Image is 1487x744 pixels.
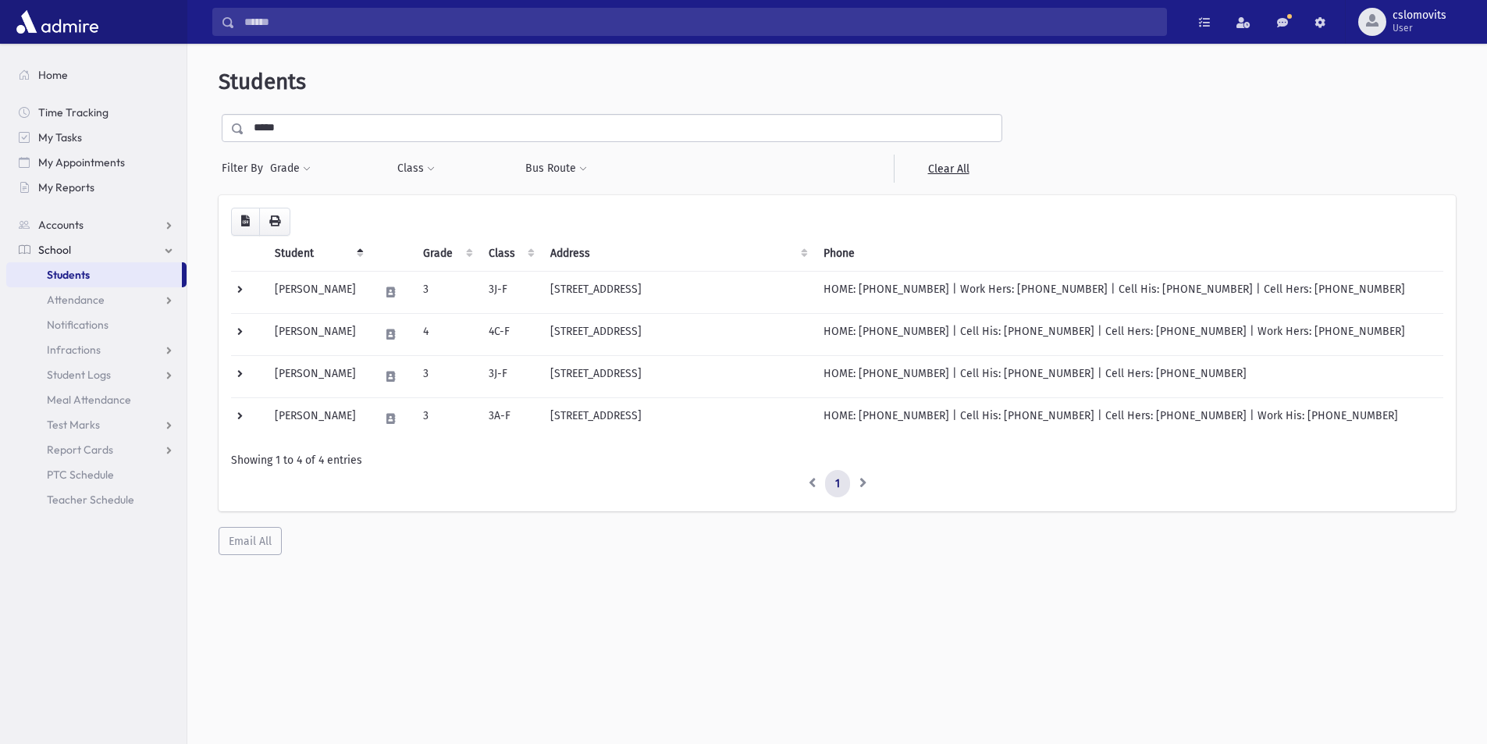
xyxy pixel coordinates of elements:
[6,212,187,237] a: Accounts
[814,313,1443,355] td: HOME: [PHONE_NUMBER] | Cell His: [PHONE_NUMBER] | Cell Hers: [PHONE_NUMBER] | Work Hers: [PHONE_N...
[541,397,813,440] td: [STREET_ADDRESS]
[265,236,370,272] th: Student: activate to sort column descending
[397,155,436,183] button: Class
[38,68,68,82] span: Home
[47,268,90,282] span: Students
[6,462,187,487] a: PTC Schedule
[38,155,125,169] span: My Appointments
[235,8,1166,36] input: Search
[6,387,187,412] a: Meal Attendance
[259,208,290,236] button: Print
[265,313,370,355] td: [PERSON_NAME]
[38,130,82,144] span: My Tasks
[38,243,71,257] span: School
[265,397,370,440] td: [PERSON_NAME]
[814,271,1443,313] td: HOME: [PHONE_NUMBER] | Work Hers: [PHONE_NUMBER] | Cell His: [PHONE_NUMBER] | Cell Hers: [PHONE_N...
[38,180,94,194] span: My Reports
[47,443,113,457] span: Report Cards
[479,355,542,397] td: 3J-F
[541,236,813,272] th: Address: activate to sort column ascending
[47,393,131,407] span: Meal Attendance
[231,208,260,236] button: CSV
[219,69,306,94] span: Students
[479,236,542,272] th: Class: activate to sort column ascending
[414,271,479,313] td: 3
[541,271,813,313] td: [STREET_ADDRESS]
[6,312,187,337] a: Notifications
[414,355,479,397] td: 3
[47,468,114,482] span: PTC Schedule
[47,418,100,432] span: Test Marks
[479,271,542,313] td: 3J-F
[265,271,370,313] td: [PERSON_NAME]
[541,355,813,397] td: [STREET_ADDRESS]
[47,368,111,382] span: Student Logs
[47,343,101,357] span: Infractions
[814,236,1443,272] th: Phone
[894,155,1002,183] a: Clear All
[525,155,588,183] button: Bus Route
[6,237,187,262] a: School
[38,105,109,119] span: Time Tracking
[222,160,269,176] span: Filter By
[6,487,187,512] a: Teacher Schedule
[6,125,187,150] a: My Tasks
[6,337,187,362] a: Infractions
[231,452,1443,468] div: Showing 1 to 4 of 4 entries
[1393,22,1446,34] span: User
[479,313,542,355] td: 4C-F
[414,236,479,272] th: Grade: activate to sort column ascending
[414,313,479,355] td: 4
[47,493,134,507] span: Teacher Schedule
[6,437,187,462] a: Report Cards
[814,397,1443,440] td: HOME: [PHONE_NUMBER] | Cell His: [PHONE_NUMBER] | Cell Hers: [PHONE_NUMBER] | Work His: [PHONE_NU...
[6,150,187,175] a: My Appointments
[825,470,850,498] a: 1
[541,313,813,355] td: [STREET_ADDRESS]
[6,62,187,87] a: Home
[1393,9,1446,22] span: cslomovits
[47,318,109,332] span: Notifications
[12,6,102,37] img: AdmirePro
[269,155,311,183] button: Grade
[47,293,105,307] span: Attendance
[265,355,370,397] td: [PERSON_NAME]
[6,287,187,312] a: Attendance
[6,262,182,287] a: Students
[6,100,187,125] a: Time Tracking
[6,175,187,200] a: My Reports
[219,527,282,555] button: Email All
[814,355,1443,397] td: HOME: [PHONE_NUMBER] | Cell His: [PHONE_NUMBER] | Cell Hers: [PHONE_NUMBER]
[6,412,187,437] a: Test Marks
[414,397,479,440] td: 3
[6,362,187,387] a: Student Logs
[38,218,84,232] span: Accounts
[479,397,542,440] td: 3A-F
